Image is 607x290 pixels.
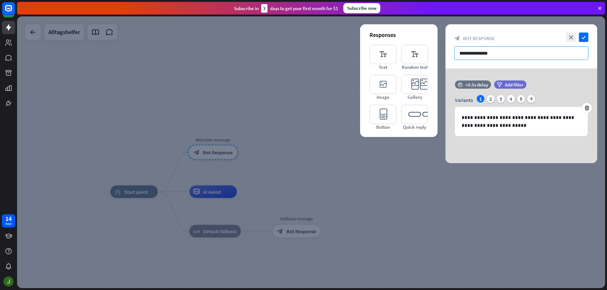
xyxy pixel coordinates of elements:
div: Subscribe in days to get your first month for $1 [234,4,338,13]
div: 5 [517,95,525,103]
span: Add filter [505,82,524,88]
span: Bot Response [463,35,495,41]
div: +0.5s delay [465,82,488,88]
div: 4 [507,95,515,103]
div: 3 [497,95,505,103]
div: 2 [487,95,494,103]
i: filter [497,82,502,87]
div: 3 [261,4,267,13]
i: block_bot_response [454,36,460,41]
i: close [566,33,576,42]
i: plus [527,95,535,103]
div: 1 [477,95,484,103]
i: time [458,82,463,87]
div: 14 [5,216,12,222]
span: Variants [455,97,473,103]
div: Subscribe now [343,3,380,13]
i: check [579,33,588,42]
a: 14 days [2,214,15,228]
div: days [5,222,12,226]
